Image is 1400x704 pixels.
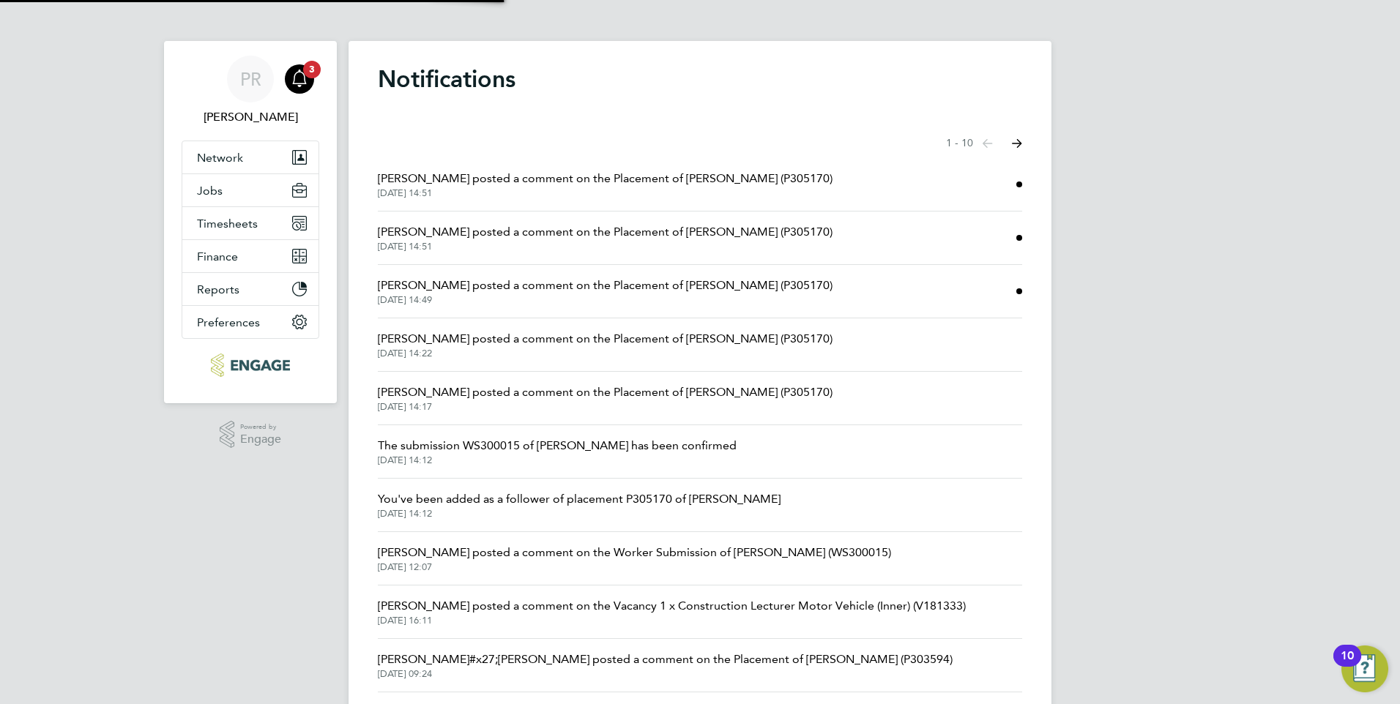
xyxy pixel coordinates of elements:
span: [DATE] 14:49 [378,294,833,306]
button: Reports [182,273,319,305]
span: [PERSON_NAME] posted a comment on the Worker Submission of [PERSON_NAME] (WS300015) [378,544,891,561]
span: [DATE] 14:51 [378,241,833,252]
span: [PERSON_NAME]#x27;[PERSON_NAME] posted a comment on the Placement of [PERSON_NAME] (P303594) [378,651,953,668]
span: [PERSON_NAME] posted a comment on the Placement of [PERSON_NAME] (P305170) [378,170,833,187]
span: [PERSON_NAME] posted a comment on the Placement of [PERSON_NAME] (P305170) [378,383,833,401]
span: Reports [197,282,239,296]
span: [PERSON_NAME] posted a comment on the Placement of [PERSON_NAME] (P305170) [378,330,833,348]
a: [PERSON_NAME] posted a comment on the Placement of [PERSON_NAME] (P305170)[DATE] 14:22 [378,330,833,359]
button: Jobs [182,174,319,206]
span: 3 [303,61,321,78]
span: Jobs [197,184,223,198]
span: [PERSON_NAME] posted a comment on the Vacancy 1 x Construction Lecturer Motor Vehicle (Inner) (V1... [378,597,966,615]
span: [DATE] 14:12 [378,508,781,520]
span: [DATE] 14:22 [378,348,833,359]
nav: Select page of notifications list [946,129,1022,158]
span: Pallvi Raghvani [182,108,319,126]
a: [PERSON_NAME] posted a comment on the Vacancy 1 x Construction Lecturer Motor Vehicle (Inner) (V1... [378,597,966,626]
a: 3 [285,56,314,102]
button: Preferences [182,306,319,338]
span: [DATE] 14:51 [378,187,833,199]
a: [PERSON_NAME] posted a comment on the Placement of [PERSON_NAME] (P305170)[DATE] 14:17 [378,383,833,413]
span: You've been added as a follower of placement P305170 of [PERSON_NAME] [378,490,781,508]
h1: Notifications [378,64,1022,94]
span: [PERSON_NAME] posted a comment on the Placement of [PERSON_NAME] (P305170) [378,223,833,241]
a: You've been added as a follower of placement P305170 of [PERSON_NAME][DATE] 14:12 [378,490,781,520]
a: Go to home page [182,353,319,377]
span: Powered by [240,421,281,433]
a: [PERSON_NAME] posted a comment on the Worker Submission of [PERSON_NAME] (WS300015)[DATE] 12:07 [378,544,891,573]
img: ncclondon-logo-retina.png [211,353,289,377]
a: The submission WS300015 of [PERSON_NAME] has been confirmed[DATE] 14:12 [378,437,737,466]
span: [DATE] 09:24 [378,668,953,680]
span: [PERSON_NAME] posted a comment on the Placement of [PERSON_NAME] (P305170) [378,277,833,294]
a: [PERSON_NAME] posted a comment on the Placement of [PERSON_NAME] (P305170)[DATE] 14:49 [378,277,833,306]
span: [DATE] 14:12 [378,454,737,466]
a: PR[PERSON_NAME] [182,56,319,126]
button: Finance [182,240,319,272]
span: 1 - 10 [946,136,973,151]
span: The submission WS300015 of [PERSON_NAME] has been confirmed [378,437,737,454]
span: Network [197,151,243,165]
span: [DATE] 16:11 [378,615,966,626]
span: PR [240,70,261,89]
a: [PERSON_NAME] posted a comment on the Placement of [PERSON_NAME] (P305170)[DATE] 14:51 [378,223,833,252]
a: Powered byEngage [220,421,282,449]
nav: Main navigation [164,41,337,403]
button: Network [182,141,319,173]
span: Engage [240,433,281,446]
button: Open Resource Center, 10 new notifications [1341,645,1388,692]
span: Finance [197,250,238,263]
a: [PERSON_NAME] posted a comment on the Placement of [PERSON_NAME] (P305170)[DATE] 14:51 [378,170,833,199]
div: 10 [1341,656,1354,675]
span: Preferences [197,315,260,329]
span: Timesheets [197,217,258,231]
span: [DATE] 12:07 [378,561,891,573]
span: [DATE] 14:17 [378,401,833,413]
a: [PERSON_NAME]#x27;[PERSON_NAME] posted a comment on the Placement of [PERSON_NAME] (P303594)[DATE... [378,651,953,680]
button: Timesheets [182,207,319,239]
